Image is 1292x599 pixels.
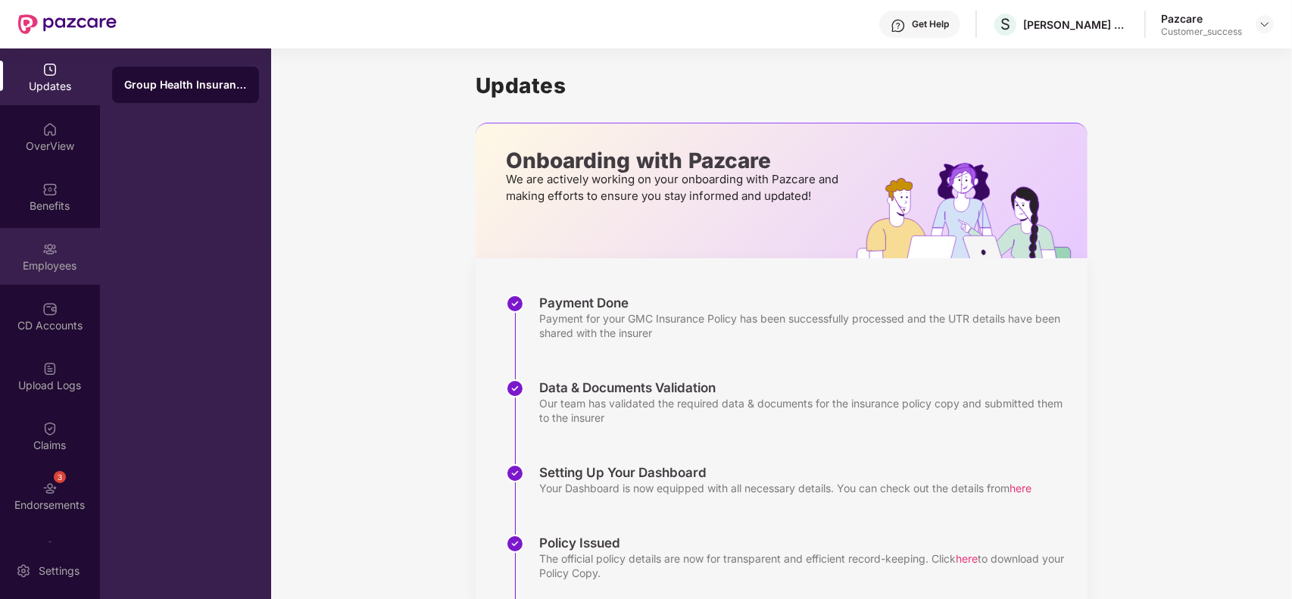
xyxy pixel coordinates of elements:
img: svg+xml;base64,PHN2ZyBpZD0iU2V0dGluZy0yMHgyMCIgeG1sbnM9Imh0dHA6Ly93d3cudzMub3JnLzIwMDAvc3ZnIiB3aW... [16,563,31,579]
img: svg+xml;base64,PHN2ZyBpZD0iVXBkYXRlZCIgeG1sbnM9Imh0dHA6Ly93d3cudzMub3JnLzIwMDAvc3ZnIiB3aWR0aD0iMj... [42,62,58,77]
img: svg+xml;base64,PHN2ZyBpZD0iSG9tZSIgeG1sbnM9Imh0dHA6Ly93d3cudzMub3JnLzIwMDAvc3ZnIiB3aWR0aD0iMjAiIG... [42,122,58,137]
div: [PERSON_NAME] HEARTCARE PVT LTD [1023,17,1129,32]
h1: Updates [476,73,1088,98]
div: Payment Done [539,295,1072,311]
img: svg+xml;base64,PHN2ZyBpZD0iU3RlcC1Eb25lLTMyeDMyIiB4bWxucz0iaHR0cDovL3d3dy53My5vcmcvMjAwMC9zdmciIH... [506,379,524,398]
img: svg+xml;base64,PHN2ZyBpZD0iTXlfT3JkZXJzIiBkYXRhLW5hbWU9Ik15IE9yZGVycyIgeG1sbnM9Imh0dHA6Ly93d3cudz... [42,541,58,556]
img: hrOnboarding [857,163,1088,258]
div: Policy Issued [539,535,1072,551]
img: svg+xml;base64,PHN2ZyBpZD0iSGVscC0zMngzMiIgeG1sbnM9Imh0dHA6Ly93d3cudzMub3JnLzIwMDAvc3ZnIiB3aWR0aD... [891,18,906,33]
img: svg+xml;base64,PHN2ZyBpZD0iU3RlcC1Eb25lLTMyeDMyIiB4bWxucz0iaHR0cDovL3d3dy53My5vcmcvMjAwMC9zdmciIH... [506,464,524,482]
img: svg+xml;base64,PHN2ZyBpZD0iQ0RfQWNjb3VudHMiIGRhdGEtbmFtZT0iQ0QgQWNjb3VudHMiIHhtbG5zPSJodHRwOi8vd3... [42,301,58,317]
img: svg+xml;base64,PHN2ZyBpZD0iRHJvcGRvd24tMzJ4MzIiIHhtbG5zPSJodHRwOi8vd3d3LnczLm9yZy8yMDAwL3N2ZyIgd2... [1259,18,1271,30]
div: Setting Up Your Dashboard [539,464,1031,481]
span: S [1000,15,1010,33]
img: New Pazcare Logo [18,14,117,34]
img: svg+xml;base64,PHN2ZyBpZD0iU3RlcC1Eb25lLTMyeDMyIiB4bWxucz0iaHR0cDovL3d3dy53My5vcmcvMjAwMC9zdmciIH... [506,535,524,553]
div: Data & Documents Validation [539,379,1072,396]
div: The official policy details are now for transparent and efficient record-keeping. Click to downlo... [539,551,1072,580]
div: Your Dashboard is now equipped with all necessary details. You can check out the details from [539,481,1031,495]
div: Customer_success [1161,26,1242,38]
div: Settings [34,563,84,579]
img: svg+xml;base64,PHN2ZyBpZD0iRW1wbG95ZWVzIiB4bWxucz0iaHR0cDovL3d3dy53My5vcmcvMjAwMC9zdmciIHdpZHRoPS... [42,242,58,257]
img: svg+xml;base64,PHN2ZyBpZD0iQ2xhaW0iIHhtbG5zPSJodHRwOi8vd3d3LnczLm9yZy8yMDAwL3N2ZyIgd2lkdGg9IjIwIi... [42,421,58,436]
div: Payment for your GMC Insurance Policy has been successfully processed and the UTR details have be... [539,311,1072,340]
span: here [1010,482,1031,494]
div: Group Health Insurance [124,77,247,92]
img: svg+xml;base64,PHN2ZyBpZD0iRW5kb3JzZW1lbnRzIiB4bWxucz0iaHR0cDovL3d3dy53My5vcmcvMjAwMC9zdmciIHdpZH... [42,481,58,496]
p: Onboarding with Pazcare [506,154,843,167]
div: Pazcare [1161,11,1242,26]
div: Our team has validated the required data & documents for the insurance policy copy and submitted ... [539,396,1072,425]
div: 3 [54,471,66,483]
img: svg+xml;base64,PHN2ZyBpZD0iVXBsb2FkX0xvZ3MiIGRhdGEtbmFtZT0iVXBsb2FkIExvZ3MiIHhtbG5zPSJodHRwOi8vd3... [42,361,58,376]
img: svg+xml;base64,PHN2ZyBpZD0iU3RlcC1Eb25lLTMyeDMyIiB4bWxucz0iaHR0cDovL3d3dy53My5vcmcvMjAwMC9zdmciIH... [506,295,524,313]
span: here [956,552,978,565]
p: We are actively working on your onboarding with Pazcare and making efforts to ensure you stay inf... [506,171,843,204]
img: svg+xml;base64,PHN2ZyBpZD0iQmVuZWZpdHMiIHhtbG5zPSJodHRwOi8vd3d3LnczLm9yZy8yMDAwL3N2ZyIgd2lkdGg9Ij... [42,182,58,197]
div: Get Help [912,18,949,30]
